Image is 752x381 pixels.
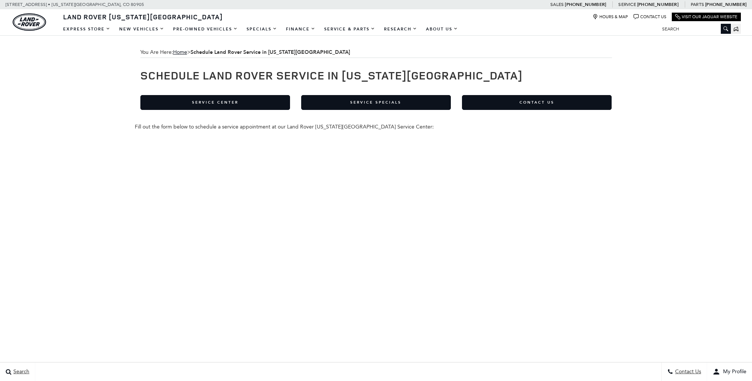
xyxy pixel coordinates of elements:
[720,369,746,375] span: My Profile
[140,69,612,81] h1: Schedule Land Rover Service in [US_STATE][GEOGRAPHIC_DATA]
[705,1,746,7] a: [PHONE_NUMBER]
[634,14,666,20] a: Contact Us
[421,23,462,36] a: About Us
[618,2,636,7] span: Service
[63,12,223,21] span: Land Rover [US_STATE][GEOGRAPHIC_DATA]
[281,23,320,36] a: Finance
[6,2,144,7] a: [STREET_ADDRESS] • [US_STATE][GEOGRAPHIC_DATA], CO 80905
[135,124,618,130] div: Fill out the form below to schedule a service appointment at our Land Rover [US_STATE][GEOGRAPHIC...
[707,362,752,381] button: user-profile-menu
[462,95,612,110] a: Contact Us
[191,49,350,56] strong: Schedule Land Rover Service in [US_STATE][GEOGRAPHIC_DATA]
[673,369,701,375] span: Contact Us
[13,13,46,31] img: Land Rover
[169,23,242,36] a: Pre-Owned Vehicles
[301,95,451,110] a: Service Specials
[593,14,628,20] a: Hours & Map
[550,2,564,7] span: Sales
[140,95,290,110] a: Service Center
[675,14,738,20] a: Visit Our Jaguar Website
[173,49,350,55] span: >
[115,23,169,36] a: New Vehicles
[637,1,678,7] a: [PHONE_NUMBER]
[657,25,731,33] input: Search
[320,23,380,36] a: Service & Parts
[242,23,281,36] a: Specials
[173,49,187,55] a: Home
[140,47,612,58] span: You Are Here:
[565,1,606,7] a: [PHONE_NUMBER]
[59,23,115,36] a: EXPRESS STORE
[59,12,227,21] a: Land Rover [US_STATE][GEOGRAPHIC_DATA]
[380,23,421,36] a: Research
[59,23,462,36] nav: Main Navigation
[13,13,46,31] a: land-rover
[691,2,704,7] span: Parts
[140,47,612,58] div: Breadcrumbs
[12,369,29,375] span: Search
